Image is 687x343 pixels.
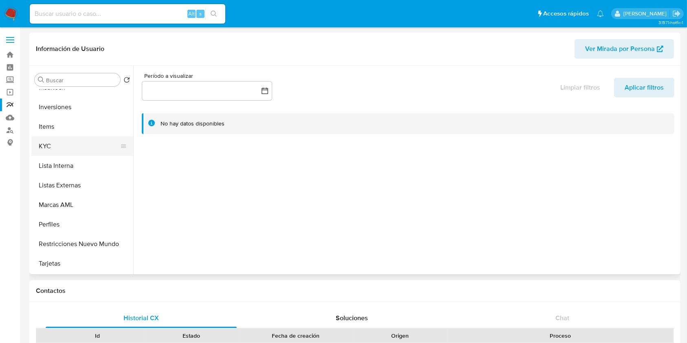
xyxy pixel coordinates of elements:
[31,97,133,117] button: Inversiones
[31,176,133,195] button: Listas Externas
[244,332,347,340] div: Fecha de creación
[555,313,569,323] span: Chat
[36,45,104,53] h1: Información de Usuario
[123,77,130,86] button: Volver al orden por defecto
[585,39,655,59] span: Ver Mirada por Persona
[336,313,368,323] span: Soluciones
[30,9,225,19] input: Buscar usuario o caso...
[672,9,681,18] a: Salir
[359,332,441,340] div: Origen
[31,156,133,176] button: Lista Interna
[623,10,669,18] p: eliana.eguerrero@mercadolibre.com
[31,195,133,215] button: Marcas AML
[36,287,674,295] h1: Contactos
[543,9,589,18] span: Accesos rápidos
[56,332,139,340] div: Id
[150,332,233,340] div: Estado
[123,313,159,323] span: Historial CX
[31,234,133,254] button: Restricciones Nuevo Mundo
[38,77,44,83] button: Buscar
[31,117,133,136] button: Items
[31,136,127,156] button: KYC
[453,332,668,340] div: Proceso
[205,8,222,20] button: search-icon
[575,39,674,59] button: Ver Mirada por Persona
[188,10,195,18] span: Alt
[31,215,133,234] button: Perfiles
[199,10,202,18] span: s
[31,254,133,273] button: Tarjetas
[597,10,604,17] a: Notificaciones
[46,77,117,84] input: Buscar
